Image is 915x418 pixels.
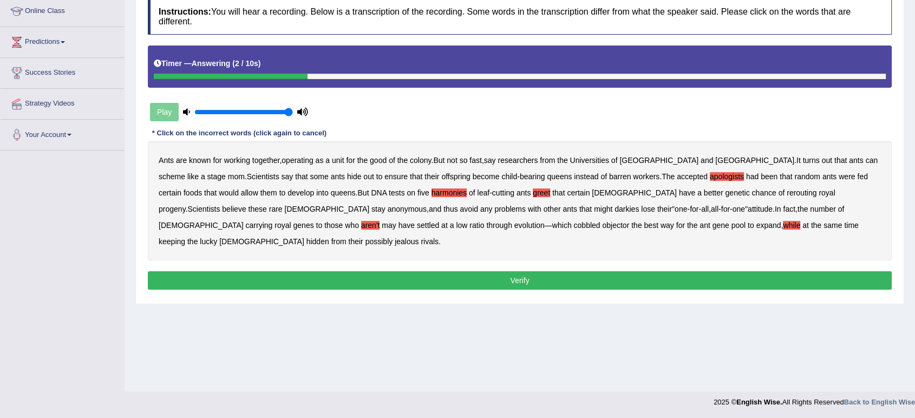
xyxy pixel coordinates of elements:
b: DNA [371,188,387,197]
b: their [348,237,363,246]
b: with [528,205,541,213]
b: thus [443,205,457,213]
b: In [775,205,781,213]
b: possibly [365,237,393,246]
b: at [441,221,448,230]
b: good [370,156,387,165]
b: can [865,156,878,165]
b: of [389,156,395,165]
a: Success Stories [1,58,124,85]
b: into [316,188,329,197]
b: objector [602,221,629,230]
b: Instructions: [159,7,211,16]
b: [DEMOGRAPHIC_DATA] [219,237,304,246]
strong: English Wise. [736,398,782,406]
b: a [450,221,454,230]
b: might [594,205,612,213]
b: working [224,156,250,165]
b: ) [258,59,261,68]
b: best [644,221,658,230]
b: out [363,172,374,181]
b: stay [371,205,385,213]
b: may [382,221,396,230]
b: had [746,172,759,181]
b: to [279,188,286,197]
b: are [176,156,187,165]
b: hide [347,172,361,181]
b: tests [389,188,405,197]
b: the [397,156,408,165]
b: workers [633,172,659,181]
b: scheme [159,172,185,181]
b: cutting [492,188,514,197]
b: [DEMOGRAPHIC_DATA] [159,221,244,230]
b: and [429,205,441,213]
b: for [346,156,355,165]
b: ants [331,172,345,181]
b: known [189,156,211,165]
b: fact [783,205,795,213]
b: operating [282,156,313,165]
b: of [778,188,785,197]
b: carrying [246,221,273,230]
b: the [811,221,821,230]
b: ants [822,172,836,181]
b: rivals [421,237,439,246]
b: a [325,156,330,165]
b: jealous [395,237,419,246]
b: that [579,205,592,213]
b: the [631,221,642,230]
b: the [557,156,567,165]
b: five [417,188,429,197]
b: at [802,221,809,230]
b: their [424,172,439,181]
div: 2025 © All Rights Reserved [714,391,915,407]
b: The [662,172,675,181]
b: researchers [498,156,538,165]
b: cobbled [573,221,600,230]
b: instead [574,172,598,181]
b: rare [269,205,283,213]
b: unit [332,156,344,165]
b: those [324,221,343,230]
b: from [331,237,347,246]
b: lose [641,205,655,213]
b: while [783,221,800,230]
b: same [823,221,842,230]
b: It [796,156,801,165]
b: ants [563,205,577,213]
b: these [249,205,267,213]
b: the [187,237,198,246]
b: of [469,188,475,197]
b: genes [293,221,313,230]
b: out [821,156,832,165]
b: barren [609,172,631,181]
b: Ants [159,156,174,165]
b: certain [567,188,590,197]
b: rerouting [787,188,816,197]
b: Scientists [187,205,220,213]
b: fast [469,156,482,165]
button: Verify [148,271,892,290]
b: better [704,188,723,197]
b: leaf [477,188,489,197]
b: one [675,205,687,213]
b: like [187,172,199,181]
b: genetic [725,188,749,197]
b: all [711,205,718,213]
b: were [839,172,855,181]
b: greet [533,188,550,197]
b: them [260,188,277,197]
b: the [357,156,368,165]
b: royal [274,221,291,230]
b: their [657,205,672,213]
b: accepted [677,172,708,181]
b: gene [713,221,729,230]
b: of [838,205,845,213]
b: one [733,205,745,213]
b: random [794,172,820,181]
b: time [844,221,858,230]
b: the [687,221,697,230]
b: for [690,205,698,213]
b: for [721,205,730,213]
